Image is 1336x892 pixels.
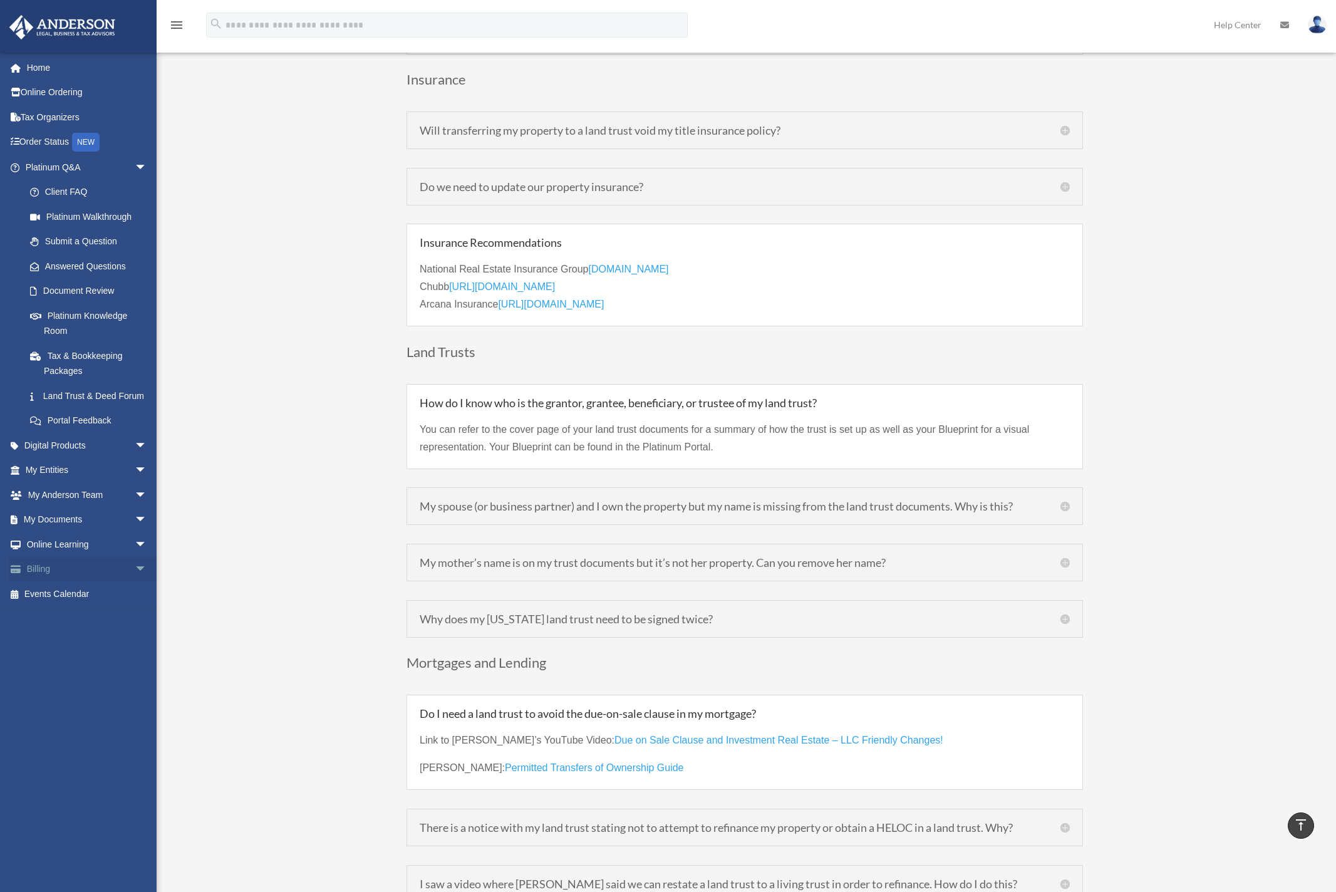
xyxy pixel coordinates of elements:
[505,762,683,779] a: Permitted Transfers of Ownership Guide
[135,507,160,533] span: arrow_drop_down
[18,408,166,433] a: Portal Feedback
[420,397,1070,408] h5: How do I know who is the grantor, grantee, beneficiary, or trustee of my land trust?
[420,557,1070,568] h5: My mother’s name is on my trust documents but it’s not her property. Can you remove her name?
[18,254,166,279] a: Answered Questions
[9,433,166,458] a: Digital Productsarrow_drop_down
[1293,817,1308,832] i: vertical_align_top
[135,557,160,583] span: arrow_drop_down
[9,532,166,557] a: Online Learningarrow_drop_down
[169,22,184,33] a: menu
[420,822,1070,833] h5: There is a notice with my land trust stating not to attempt to refinance my property or obtain a ...
[18,303,166,343] a: Platinum Knowledge Room
[135,482,160,508] span: arrow_drop_down
[420,261,1070,313] p: National Real Estate Insurance Group Chubb Arcana Insurance
[420,125,1070,136] h5: Will transferring my property to a land trust void my title insurance policy?
[9,482,166,507] a: My Anderson Teamarrow_drop_down
[169,18,184,33] i: menu
[420,708,1070,719] h5: Do I need a land trust to avoid the due-on-sale clause in my mortgage?
[9,130,166,155] a: Order StatusNEW
[9,155,166,180] a: Platinum Q&Aarrow_drop_down
[72,133,100,152] div: NEW
[18,229,166,254] a: Submit a Question
[406,73,1083,93] h3: Insurance
[18,383,160,408] a: Land Trust & Deed Forum
[135,155,160,180] span: arrow_drop_down
[406,656,1083,676] h3: Mortgages and Lending
[6,15,119,39] img: Anderson Advisors Platinum Portal
[135,458,160,484] span: arrow_drop_down
[420,237,1070,248] h5: Insurance Recommendations
[135,532,160,557] span: arrow_drop_down
[588,264,668,281] a: [DOMAIN_NAME]
[18,279,166,304] a: Document Review
[9,458,166,483] a: My Entitiesarrow_drop_down
[209,17,223,31] i: search
[9,80,166,105] a: Online Ordering
[420,878,1070,889] h5: I saw a video where [PERSON_NAME] said we can restate a land trust to a living trust in order to ...
[420,181,1070,192] h5: Do we need to update our property insurance?
[406,345,1083,365] h3: Land Trusts
[420,613,1070,625] h5: Why does my [US_STATE] land trust need to be signed twice?
[18,180,166,205] a: Client FAQ
[449,281,555,298] a: [URL][DOMAIN_NAME]
[135,433,160,459] span: arrow_drop_down
[420,759,1070,777] p: [PERSON_NAME]:
[420,732,1070,759] p: Link to [PERSON_NAME]’s YouTube Video:
[614,735,943,752] a: Due on Sale Clause and Investment Real Estate – LLC Friendly Changes!
[9,557,166,582] a: Billingarrow_drop_down
[420,500,1070,512] h5: My spouse (or business partner) and I own the property but my name is missing from the land trust...
[18,204,166,229] a: Platinum Walkthrough
[9,55,166,80] a: Home
[420,421,1070,456] p: You can refer to the cover page of your land trust documents for a summary of how the trust is se...
[18,343,166,383] a: Tax & Bookkeeping Packages
[9,507,166,532] a: My Documentsarrow_drop_down
[1308,16,1327,34] img: User Pic
[498,299,604,316] a: [URL][DOMAIN_NAME]
[9,105,166,130] a: Tax Organizers
[9,581,166,606] a: Events Calendar
[1288,812,1314,839] a: vertical_align_top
